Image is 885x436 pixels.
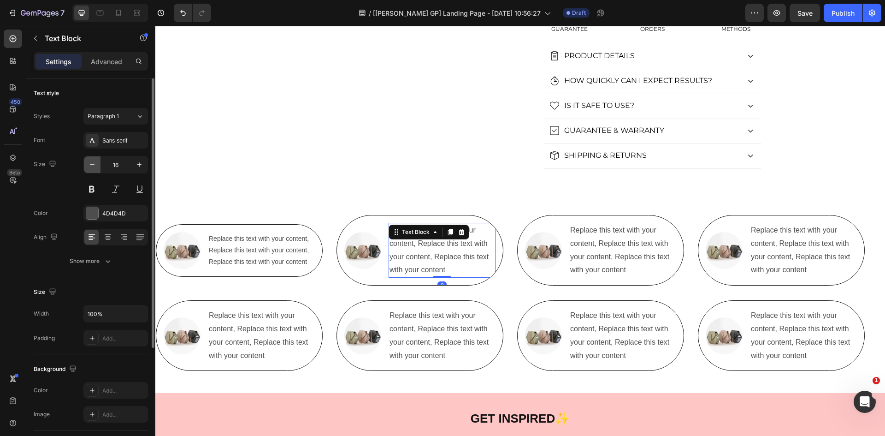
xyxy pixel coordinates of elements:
[234,198,339,251] p: Replace this text with your content, Replace this text with your content, Replace this text with ...
[34,334,55,342] div: Padding
[34,89,59,97] div: Text style
[84,305,147,322] input: Auto
[7,169,22,176] div: Beta
[34,410,50,418] div: Image
[34,286,58,299] div: Size
[45,33,123,44] p: Text Block
[370,206,407,243] img: image_demo.jpg
[409,125,491,134] span: SHIPPING & RETURNS
[790,4,820,22] button: Save
[46,57,71,66] p: Settings
[8,292,45,328] img: image_demo.jpg
[155,26,885,436] iframe: Design area
[282,256,291,263] div: 0
[34,112,50,120] div: Styles
[4,4,69,22] button: 7
[596,283,701,336] p: Replace this text with your content, Replace this text with your content, Replace this text with ...
[189,292,226,328] img: image_demo.jpg
[91,57,122,66] p: Advanced
[88,112,119,120] span: Paragraph 1
[572,9,586,17] span: Draft
[34,231,59,244] div: Align
[854,391,876,413] iframe: Intercom live chat
[83,108,148,125] button: Paragraph 1
[415,283,520,336] p: Replace this text with your content, Replace this text with your content, Replace this text with ...
[315,386,400,400] strong: GET INSPIRED
[34,136,45,144] div: Font
[315,386,414,400] span: ✨
[102,137,146,145] div: Sans-serif
[34,386,48,394] div: Color
[34,310,49,318] div: Width
[70,257,112,266] div: Show more
[370,292,407,328] img: image_demo.jpg
[34,209,48,217] div: Color
[245,202,276,210] div: Text Block
[53,207,159,242] p: Replace this text with your content, Replace this text with your content, Replace this text with ...
[409,75,479,84] span: IS IT SAFE TO USE?
[550,292,587,328] img: image_demo.jpg
[824,4,862,22] button: Publish
[102,411,146,419] div: Add...
[189,206,226,243] img: image_demo.jpg
[596,198,701,251] p: Replace this text with your content, Replace this text with your content, Replace this text with ...
[102,387,146,395] div: Add...
[34,253,148,269] button: Show more
[550,206,587,243] img: image_demo.jpg
[369,8,371,18] span: /
[409,50,557,59] span: HOW QUICKLY CAN I EXPECT RESULTS?
[409,100,509,109] span: GUARANTEE & WARRANTY
[234,283,339,336] p: Replace this text with your content, Replace this text with your content, Replace this text with ...
[873,377,880,384] span: 1
[34,363,78,376] div: Background
[415,198,520,251] p: Replace this text with your content, Replace this text with your content, Replace this text with ...
[53,283,159,336] p: Replace this text with your content, Replace this text with your content, Replace this text with ...
[797,9,813,17] span: Save
[102,209,146,218] div: 4D4D4D
[34,158,58,171] div: Size
[8,206,45,243] img: image_demo.jpg
[174,4,211,22] div: Undo/Redo
[9,98,22,106] div: 450
[832,8,855,18] div: Publish
[60,7,65,18] p: 7
[373,8,541,18] span: [[PERSON_NAME] GP] Landing Page - [DATE] 10:56:27
[102,334,146,343] div: Add...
